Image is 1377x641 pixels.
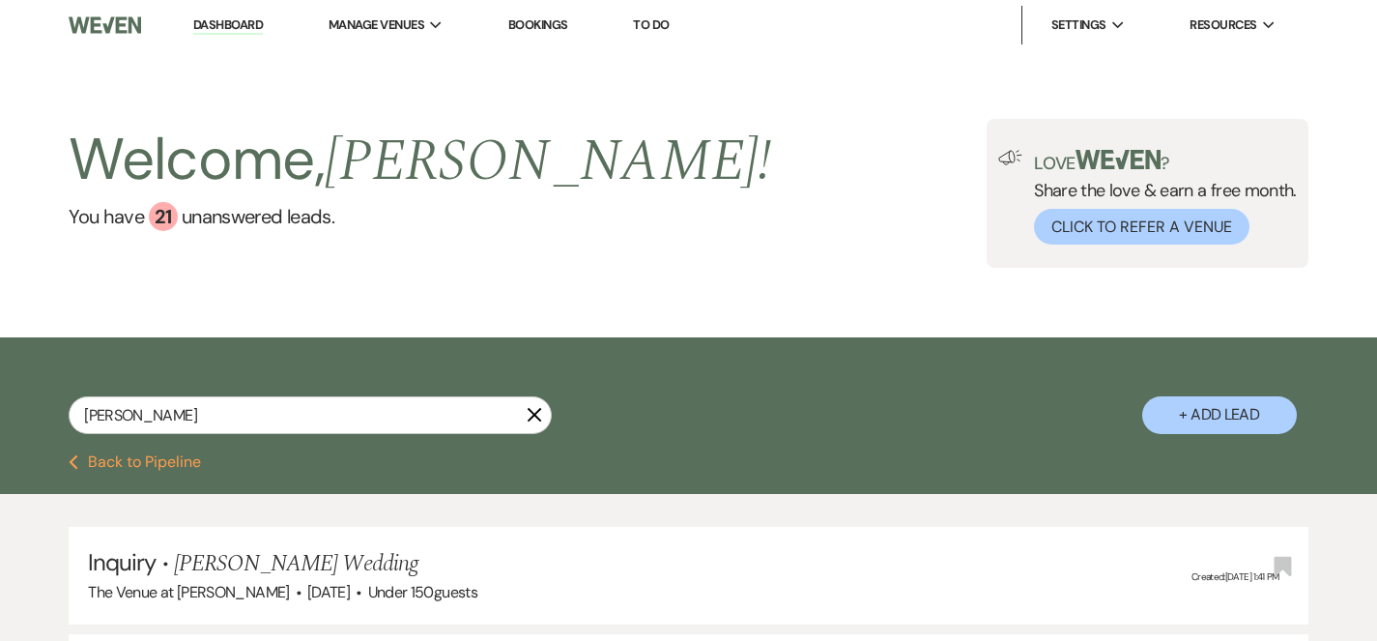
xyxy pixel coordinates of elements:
[149,202,178,231] div: 21
[88,547,156,577] span: Inquiry
[1034,150,1297,172] p: Love ?
[88,582,289,602] span: The Venue at [PERSON_NAME]
[1034,209,1249,245] button: Click to Refer a Venue
[1142,396,1297,434] button: + Add Lead
[69,396,552,434] input: Search by name, event date, email address or phone number
[1051,15,1106,35] span: Settings
[325,117,771,206] span: [PERSON_NAME] !
[69,202,771,231] a: You have 21 unanswered leads.
[508,16,568,33] a: Bookings
[329,15,424,35] span: Manage Venues
[633,16,669,33] a: To Do
[174,546,418,581] span: [PERSON_NAME] Wedding
[193,16,263,35] a: Dashboard
[69,454,201,470] button: Back to Pipeline
[1022,150,1297,245] div: Share the love & earn a free month.
[1190,15,1256,35] span: Resources
[1191,571,1279,584] span: Created: [DATE] 1:41 PM
[307,582,350,602] span: [DATE]
[69,119,771,202] h2: Welcome,
[368,582,477,602] span: Under 150 guests
[69,5,141,45] img: Weven Logo
[1076,150,1162,169] img: weven-logo-green.svg
[998,150,1022,165] img: loud-speaker-illustration.svg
